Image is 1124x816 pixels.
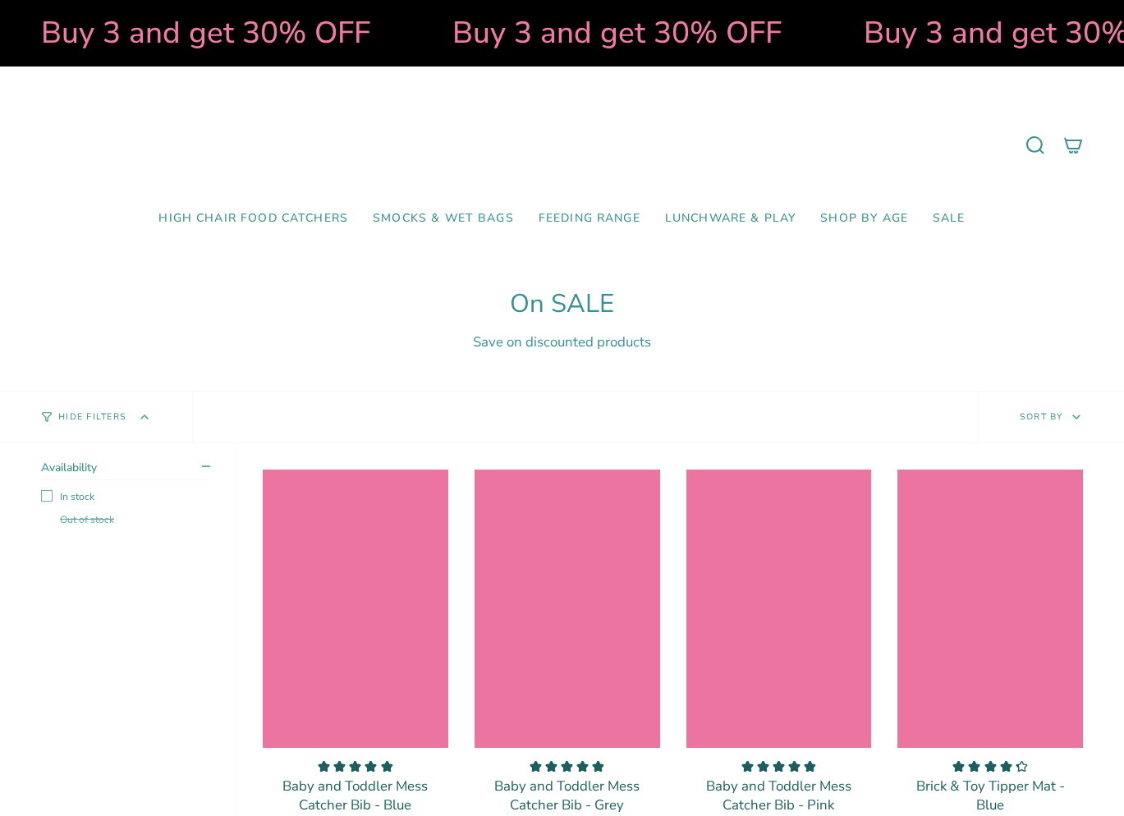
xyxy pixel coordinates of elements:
[526,199,653,238] a: Feeding Range
[263,470,448,748] a: Baby and Toddler Mess Catcher Bib - Blue
[1020,410,1063,423] span: Sort by
[41,460,210,480] summary: Availability
[41,332,1083,351] div: Save on discounted products
[58,413,126,422] span: Hide Filters
[475,470,660,748] a: Baby and Toddler Mess Catcher Bib - Grey
[914,777,1067,815] p: Brick & Toy Tipper Mat - Blue
[933,212,966,226] span: SALE
[360,199,526,238] a: Smocks & Wet Bags
[820,212,908,226] span: Shop by Age
[420,91,704,199] a: Mumma’s Little Helpers
[491,777,644,815] p: Baby and Toddler Mess Catcher Bib - Grey
[686,470,872,748] a: Baby and Toddler Mess Catcher Bib - Pink
[665,212,796,226] span: Lunchware & Play
[41,460,97,475] span: Availability
[920,199,978,238] a: SALE
[653,199,808,238] a: Lunchware & Play
[373,212,514,226] span: Smocks & Wet Bags
[41,289,1083,319] h1: On SALE
[755,12,1084,53] strong: Buy 3 and get 30% OFF
[539,212,640,226] span: Feeding Range
[343,12,672,53] strong: Buy 3 and get 30% OFF
[279,777,432,815] p: Baby and Toddler Mess Catcher Bib - Blue
[703,777,856,815] p: Baby and Toddler Mess Catcher Bib - Pink
[897,470,1083,748] a: Brick & Toy Tipper Mat - Blue
[146,199,360,238] a: High Chair Food Catchers
[41,490,210,503] label: In stock
[808,199,920,238] a: Shop by Age
[158,212,348,226] span: High Chair Food Catchers
[978,392,1124,442] button: Sort by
